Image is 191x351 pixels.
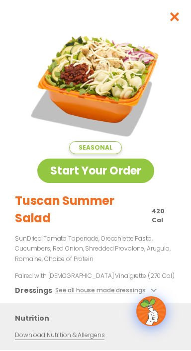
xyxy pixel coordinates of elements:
[26,15,165,154] img: Featured product photo for Tuscan Summer Salad
[15,271,176,280] p: Paired with [DEMOGRAPHIC_DATA] Vinaigrette (270 Cal)
[15,285,52,296] h3: Dressings
[55,285,160,296] button: See all house made dressings
[15,192,146,227] h2: Tuscan Summer Salad
[152,207,176,225] p: 420 Cal
[15,331,104,340] a: Download Nutrition & Allergens
[15,313,176,324] h3: Nutrition
[137,297,165,325] img: wpChatIcon
[37,159,154,183] a: Start Your Order
[69,141,121,154] span: Seasonal
[15,234,176,264] p: SunDried Tomato Tapenade, Orecchiette Pasta, Cucumbers, Red Onion, Shredded Provolone, Arugula, R...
